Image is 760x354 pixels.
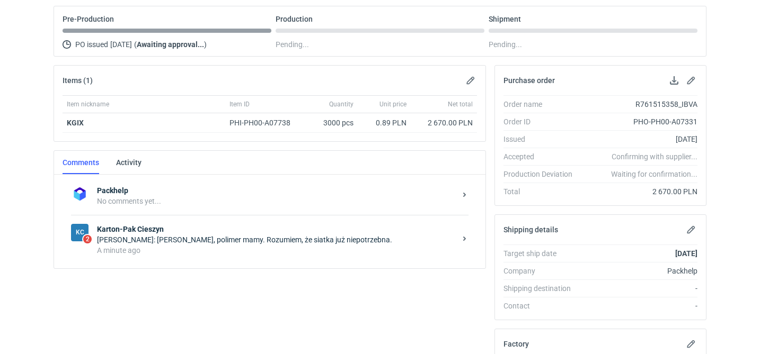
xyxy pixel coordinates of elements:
h2: Items (1) [63,76,93,85]
div: - [581,301,697,311]
span: Pending... [276,38,309,51]
p: Shipment [489,15,521,23]
div: - [581,283,697,294]
div: Pending... [489,38,697,51]
div: [DATE] [581,134,697,144]
span: Item ID [229,100,250,108]
span: Quantity [329,100,354,108]
div: R761515358_IBVA [581,99,697,110]
strong: Awaiting approval... [137,40,204,49]
em: Confirming with supplier... [612,152,697,161]
span: ) [204,40,207,49]
p: Production [276,15,313,23]
div: PHI-PH00-A07738 [229,117,301,128]
div: Total [503,186,581,197]
strong: Packhelp [97,185,456,196]
div: 0.89 PLN [362,117,406,128]
div: Issued [503,134,581,144]
div: 3000 pcs [305,113,358,133]
button: Download PO [668,74,681,87]
span: ( [134,40,137,49]
div: Production Deviation [503,169,581,179]
div: PHO-PH00-A07331 [581,116,697,127]
div: Target ship date [503,248,581,259]
div: Order name [503,99,581,110]
div: No comments yet... [97,196,456,206]
span: Unit price [379,100,406,108]
h2: Purchase order [503,76,555,85]
div: Packhelp [581,266,697,276]
div: Shipping destination [503,283,581,294]
img: Packhelp [71,185,89,203]
strong: Karton-Pak Cieszyn [97,224,456,234]
button: Edit factory details [685,338,697,350]
div: 2 670.00 PLN [581,186,697,197]
a: Activity [116,151,142,174]
div: 2 670.00 PLN [415,117,473,128]
div: Contact [503,301,581,311]
div: Company [503,266,581,276]
a: Comments [63,151,99,174]
span: Item nickname [67,100,109,108]
div: PO issued [63,38,271,51]
span: [DATE] [110,38,132,51]
strong: [DATE] [675,249,697,258]
h2: Shipping details [503,225,558,234]
p: Pre-Production [63,15,114,23]
button: Edit shipping details [685,223,697,236]
div: Karton-Pak Cieszyn [71,224,89,241]
figcaption: KC [71,224,89,241]
button: Edit purchase order [685,74,697,87]
span: 2 [83,235,92,243]
div: Accepted [503,151,581,162]
div: Order ID [503,116,581,127]
div: A minute ago [97,245,456,256]
a: KGIX [67,119,84,127]
div: [PERSON_NAME]: [PERSON_NAME], polimer mamy. Rozumiem, że siatka już niepotrzebna. [97,234,456,245]
span: Net total [448,100,473,108]
button: Edit items [464,74,477,87]
em: Waiting for confirmation... [611,169,697,179]
h2: Factory [503,340,529,348]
